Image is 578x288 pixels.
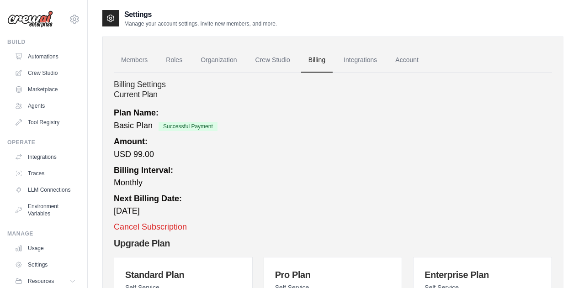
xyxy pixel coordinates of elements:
[114,108,159,117] strong: Plan Name:
[11,150,80,164] a: Integrations
[114,194,182,203] strong: Next Billing Date:
[124,9,277,20] h2: Settings
[275,268,391,281] h3: Pro Plan
[125,268,241,281] h3: Standard Plan
[159,122,217,131] span: Successful Payment
[114,137,148,146] strong: Amount:
[301,48,333,73] a: Billing
[11,49,80,64] a: Automations
[114,237,552,250] h2: Upgrade Plan
[7,38,80,46] div: Build
[114,221,187,233] button: Cancel Subscription
[11,66,80,80] a: Crew Studio
[11,115,80,130] a: Tool Registry
[11,199,80,221] a: Environment Variables
[7,139,80,146] div: Operate
[193,48,244,73] a: Organization
[424,268,541,281] h3: Enterprise Plan
[248,48,297,73] a: Crew Studio
[124,20,277,27] p: Manage your account settings, invite new members, and more.
[114,48,155,73] a: Members
[7,10,53,28] img: Logo
[11,241,80,256] a: Usage
[336,48,384,73] a: Integrations
[11,183,80,197] a: LLM Connections
[114,80,552,90] h4: Billing Settings
[114,150,154,159] span: USD 99.00
[11,257,80,272] a: Settings
[388,48,426,73] a: Account
[11,99,80,113] a: Agents
[114,193,552,217] div: [DATE]
[114,90,552,100] h2: Current Plan
[114,121,153,130] span: Basic Plan
[11,166,80,181] a: Traces
[7,230,80,237] div: Manage
[28,278,54,285] span: Resources
[11,82,80,97] a: Marketplace
[114,164,552,189] div: Monthly
[114,166,173,175] strong: Billing Interval:
[159,48,190,73] a: Roles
